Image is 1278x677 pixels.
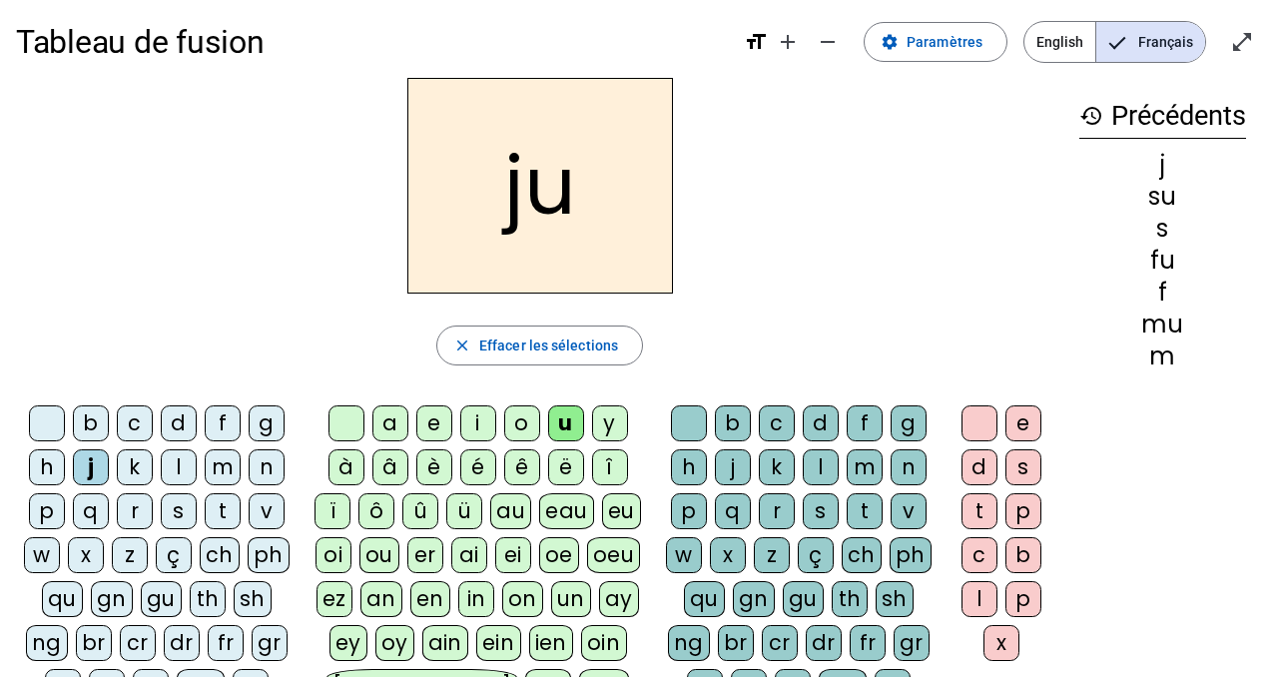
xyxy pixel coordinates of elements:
div: cr [120,625,156,661]
div: mu [1079,313,1246,337]
div: ü [446,493,482,529]
div: er [407,537,443,573]
div: ç [156,537,192,573]
div: î [592,449,628,485]
div: w [666,537,702,573]
div: gu [141,581,182,617]
div: dr [164,625,200,661]
div: d [803,405,839,441]
div: d [961,449,997,485]
div: b [1005,537,1041,573]
div: s [1079,217,1246,241]
mat-button-toggle-group: Language selection [1023,21,1206,63]
div: b [715,405,751,441]
div: oin [581,625,627,661]
div: s [803,493,839,529]
div: eu [602,493,641,529]
mat-icon: settings [881,33,899,51]
div: ô [358,493,394,529]
div: v [891,493,927,529]
div: p [1005,493,1041,529]
div: gr [894,625,930,661]
div: o [504,405,540,441]
div: l [161,449,197,485]
h2: ju [407,78,673,294]
div: a [372,405,408,441]
div: ain [422,625,469,661]
div: e [416,405,452,441]
div: dr [806,625,842,661]
div: eau [539,493,594,529]
span: Paramètres [907,30,982,54]
div: br [76,625,112,661]
div: ng [26,625,68,661]
div: è [416,449,452,485]
div: fr [208,625,244,661]
div: b [73,405,109,441]
div: ï [315,493,350,529]
div: z [112,537,148,573]
button: Effacer les sélections [436,326,643,365]
mat-icon: remove [816,30,840,54]
button: Diminuer la taille de la police [808,22,848,62]
div: e [1005,405,1041,441]
div: sh [234,581,272,617]
div: û [402,493,438,529]
div: en [410,581,450,617]
div: w [24,537,60,573]
mat-icon: open_in_full [1230,30,1254,54]
div: q [715,493,751,529]
div: x [983,625,1019,661]
div: k [759,449,795,485]
div: cr [762,625,798,661]
mat-icon: history [1079,104,1103,128]
div: gn [733,581,775,617]
div: ien [529,625,574,661]
div: t [961,493,997,529]
div: ou [359,537,399,573]
div: p [1005,581,1041,617]
h1: Tableau de fusion [16,10,728,74]
div: i [460,405,496,441]
div: r [117,493,153,529]
div: â [372,449,408,485]
div: in [458,581,494,617]
div: z [754,537,790,573]
div: au [490,493,531,529]
div: d [161,405,197,441]
div: x [710,537,746,573]
div: ng [668,625,710,661]
div: ay [599,581,639,617]
div: f [847,405,883,441]
div: ein [476,625,521,661]
button: Entrer en plein écran [1222,22,1262,62]
div: n [891,449,927,485]
div: m [205,449,241,485]
mat-icon: add [776,30,800,54]
div: ê [504,449,540,485]
div: p [29,493,65,529]
mat-icon: close [453,337,471,354]
span: English [1024,22,1095,62]
div: ei [495,537,531,573]
div: ey [329,625,367,661]
button: Paramètres [864,22,1007,62]
div: f [205,405,241,441]
div: fr [850,625,886,661]
div: oeu [587,537,641,573]
div: on [502,581,543,617]
div: gr [252,625,288,661]
div: t [847,493,883,529]
div: r [759,493,795,529]
div: g [249,405,285,441]
div: ç [798,537,834,573]
div: j [73,449,109,485]
div: gn [91,581,133,617]
div: j [715,449,751,485]
div: l [961,581,997,617]
div: th [190,581,226,617]
div: q [73,493,109,529]
div: br [718,625,754,661]
div: ai [451,537,487,573]
div: th [832,581,868,617]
